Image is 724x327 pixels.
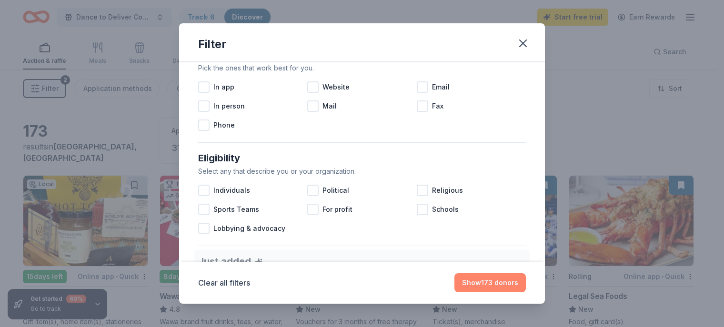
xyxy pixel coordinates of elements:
button: Clear all filters [198,277,250,288]
span: Mail [322,100,337,112]
div: Pick the ones that work best for you. [198,62,526,74]
span: Fax [432,100,443,112]
span: For profit [322,204,352,215]
div: Filter [198,37,226,52]
span: Sports Teams [213,204,259,215]
span: Religious [432,185,463,196]
span: In person [213,100,245,112]
span: Individuals [213,185,250,196]
button: Show173 donors [454,273,526,292]
span: In app [213,81,234,93]
span: Schools [432,204,459,215]
div: Select any that describe you or your organization. [198,166,526,177]
span: Email [432,81,450,93]
span: Phone [213,119,235,131]
span: Political [322,185,349,196]
div: Eligibility [198,150,526,166]
span: Lobbying & advocacy [213,223,285,234]
span: Website [322,81,350,93]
